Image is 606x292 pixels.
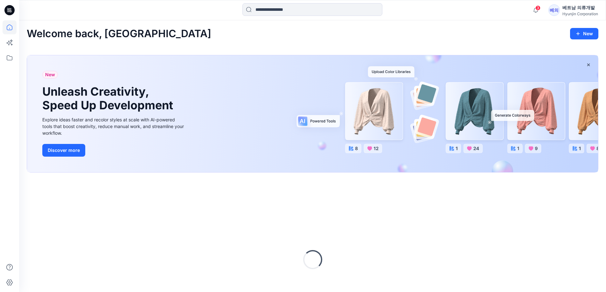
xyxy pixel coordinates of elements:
[548,4,560,16] div: 베의
[535,5,540,10] span: 3
[570,28,598,39] button: New
[42,116,185,136] div: Explore ideas faster and recolor styles at scale with AI-powered tools that boost creativity, red...
[45,71,55,78] span: New
[42,144,185,157] a: Discover more
[562,11,598,16] div: Hyunjin Corporation
[562,4,598,11] div: 베트남 의류개발
[27,28,211,40] h2: Welcome back, [GEOGRAPHIC_DATA]
[42,85,176,112] h1: Unleash Creativity, Speed Up Development
[42,144,85,157] button: Discover more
